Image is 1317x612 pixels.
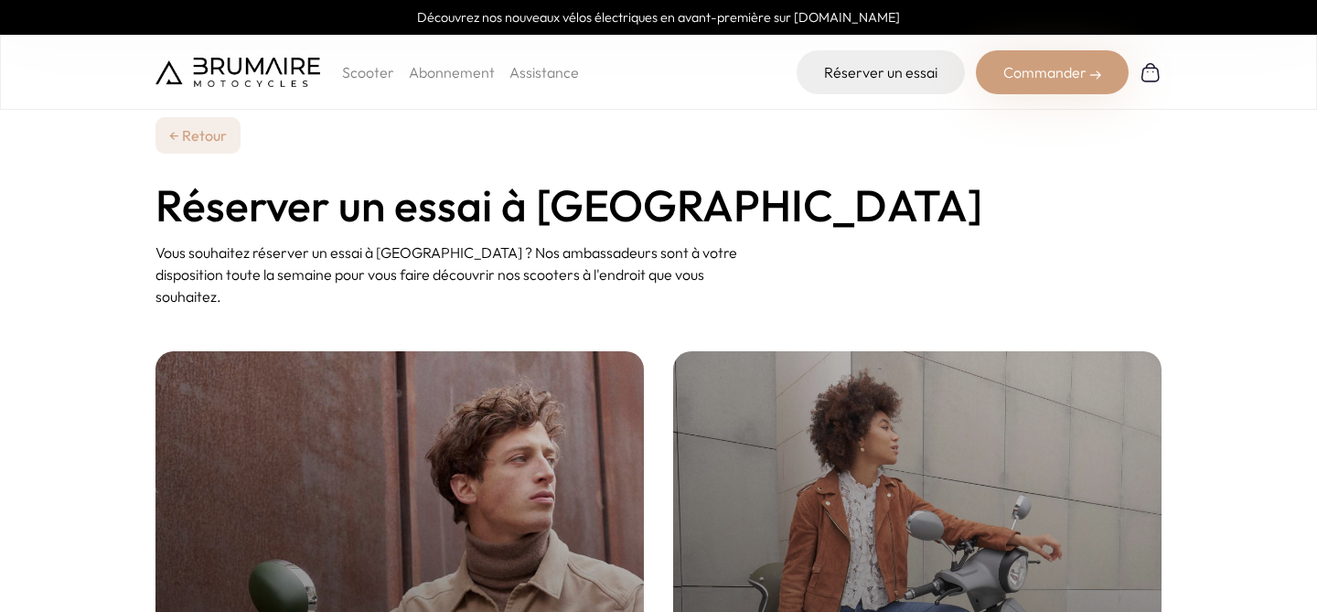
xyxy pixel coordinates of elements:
p: Vous souhaitez réserver un essai à [GEOGRAPHIC_DATA] ? Nos ambassadeurs sont à votre disposition ... [155,242,770,307]
img: Brumaire Motocycles [155,58,320,87]
a: Réserver un essai [797,50,965,94]
div: Commander [976,50,1129,94]
img: Panier [1140,61,1162,83]
p: Scooter [342,61,394,83]
a: Assistance [509,63,579,81]
h1: Réserver un essai à [GEOGRAPHIC_DATA] [155,183,1162,227]
a: ← Retour [155,117,241,154]
img: right-arrow-2.png [1090,70,1101,81]
a: Abonnement [409,63,495,81]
